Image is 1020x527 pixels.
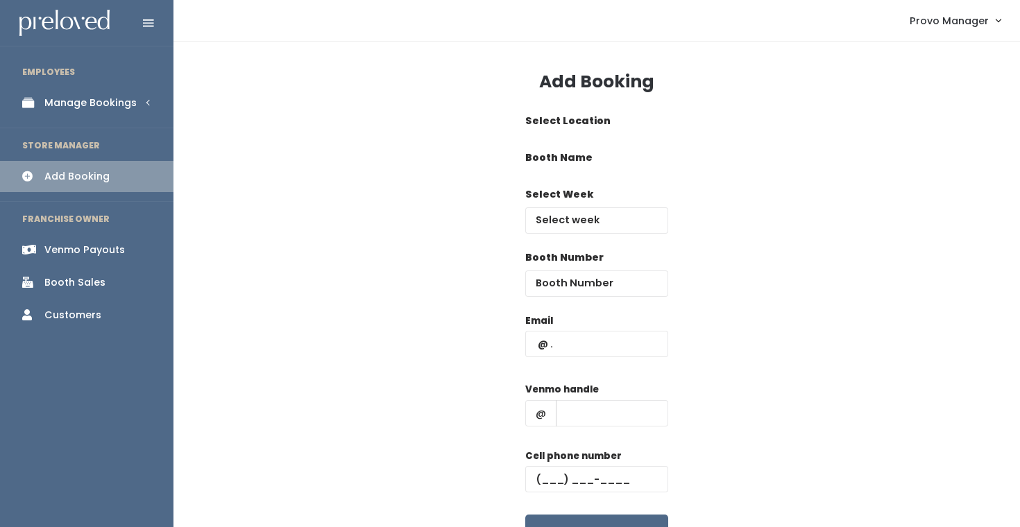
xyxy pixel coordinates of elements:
[525,114,611,128] label: Select Location
[525,383,599,397] label: Venmo handle
[539,72,654,92] h3: Add Booking
[525,449,622,463] label: Cell phone number
[44,308,101,322] div: Customers
[44,243,125,257] div: Venmo Payouts
[525,270,668,297] input: Booth Number
[896,6,1014,35] a: Provo Manager
[525,331,668,357] input: @ .
[525,314,553,328] label: Email
[19,10,110,37] img: preloved logo
[525,207,668,234] input: Select week
[910,13,989,28] span: Provo Manager
[44,169,110,184] div: Add Booking
[525,400,556,426] span: @
[525,250,604,265] label: Booth Number
[44,275,105,290] div: Booth Sales
[525,466,668,492] input: (___) ___-____
[44,96,137,110] div: Manage Bookings
[525,150,593,165] label: Booth Name
[525,187,593,202] label: Select Week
